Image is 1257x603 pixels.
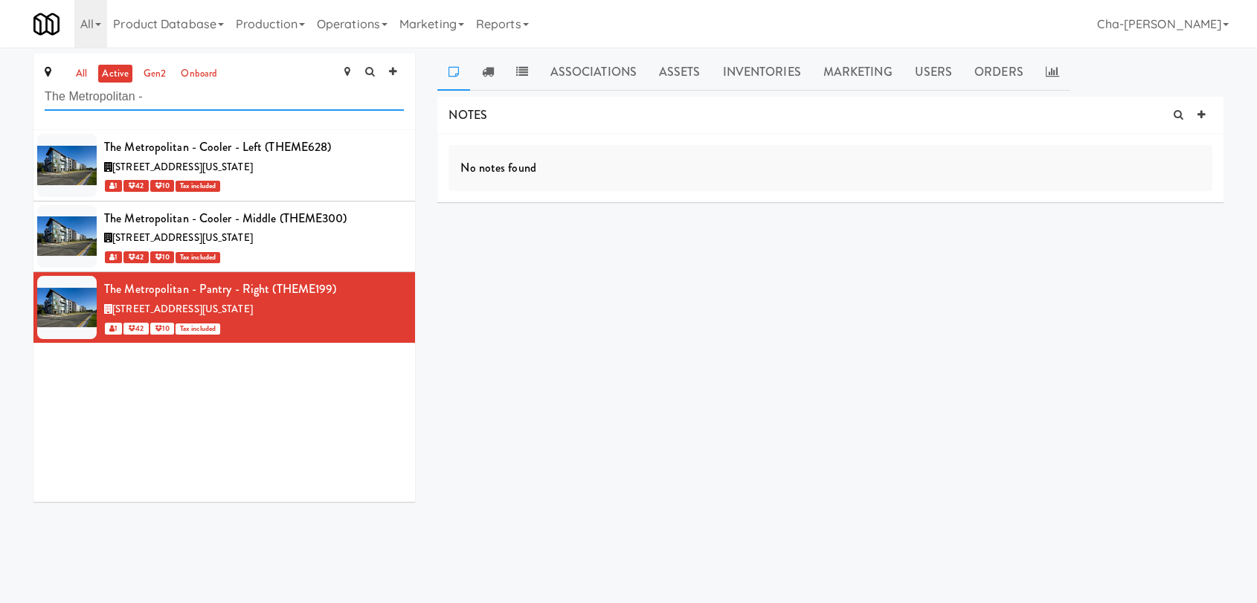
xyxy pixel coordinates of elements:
[112,160,253,174] span: [STREET_ADDRESS][US_STATE]
[33,272,415,343] li: The Metropolitan - Pantry - Right (THEME199)[STREET_ADDRESS][US_STATE] 1 42 10Tax included
[72,65,91,83] a: all
[903,54,963,91] a: Users
[112,302,253,316] span: [STREET_ADDRESS][US_STATE]
[112,230,253,245] span: [STREET_ADDRESS][US_STATE]
[177,65,221,83] a: onboard
[33,201,415,273] li: The Metropolitan - Cooler - Middle (THEME300)[STREET_ADDRESS][US_STATE] 1 42 10Tax included
[176,252,220,263] span: Tax included
[711,54,811,91] a: Inventories
[140,65,170,83] a: gen2
[150,251,174,263] span: 10
[539,54,648,91] a: Associations
[812,54,904,91] a: Marketing
[176,323,220,335] span: Tax included
[45,83,404,111] input: Search site
[104,136,404,158] div: The Metropolitan - Cooler - Left (THEME628)
[963,54,1035,91] a: Orders
[104,207,404,230] div: The Metropolitan - Cooler - Middle (THEME300)
[98,65,132,83] a: active
[123,323,148,335] span: 42
[449,106,487,123] span: NOTES
[33,11,60,37] img: Micromart
[105,251,122,263] span: 1
[648,54,712,91] a: Assets
[150,323,174,335] span: 10
[150,180,174,192] span: 10
[123,180,148,192] span: 42
[176,181,220,192] span: Tax included
[105,323,122,335] span: 1
[33,130,415,201] li: The Metropolitan - Cooler - Left (THEME628)[STREET_ADDRESS][US_STATE] 1 42 10Tax included
[105,180,122,192] span: 1
[123,251,148,263] span: 42
[449,145,1212,191] div: No notes found
[104,278,404,300] div: The Metropolitan - Pantry - Right (THEME199)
